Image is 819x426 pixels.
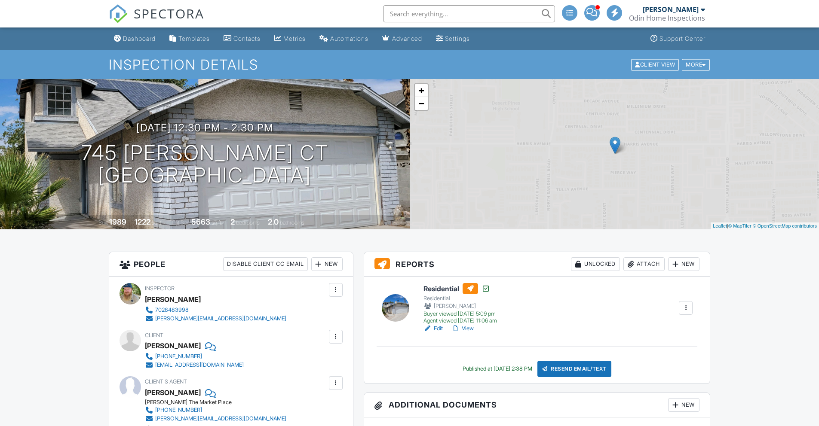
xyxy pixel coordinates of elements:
div: Disable Client CC Email [223,257,308,271]
div: Attach [623,257,665,271]
a: Templates [166,31,213,47]
div: New [668,257,699,271]
div: Support Center [659,35,706,42]
a: SPECTORA [109,12,204,30]
div: New [311,257,343,271]
div: 2 [230,217,235,226]
a: View [451,324,474,333]
div: Templates [178,35,210,42]
div: Client View [631,59,679,70]
div: [PERSON_NAME] [643,5,699,14]
input: Search everything... [383,5,555,22]
a: Client View [630,61,681,67]
div: [PERSON_NAME] [423,302,497,310]
a: Support Center [647,31,709,47]
a: [PERSON_NAME] [145,386,201,399]
a: [PHONE_NUMBER] [145,352,244,361]
a: [EMAIL_ADDRESS][DOMAIN_NAME] [145,361,244,369]
div: [PERSON_NAME] The Market Place [145,399,293,406]
div: [EMAIL_ADDRESS][DOMAIN_NAME] [155,362,244,368]
span: Inspector [145,285,175,292]
span: sq. ft. [152,219,164,226]
div: [PHONE_NUMBER] [155,353,202,360]
div: 7028483998 [155,307,189,313]
div: 2.0 [268,217,279,226]
span: bedrooms [236,219,260,226]
h3: [DATE] 12:30 pm - 2:30 pm [136,122,273,134]
div: Agent viewed [DATE] 11:06 am [423,317,497,324]
div: Contacts [233,35,261,42]
h3: People [109,252,353,277]
span: Built [98,219,108,226]
div: Advanced [392,35,422,42]
div: Metrics [283,35,306,42]
div: Resend Email/Text [537,361,611,377]
h3: Additional Documents [364,393,710,417]
div: [PERSON_NAME][EMAIL_ADDRESS][DOMAIN_NAME] [155,415,286,422]
span: sq.ft. [212,219,222,226]
a: Zoom out [415,97,428,110]
span: Client [145,332,163,338]
span: bathrooms [280,219,304,226]
div: 1222 [135,217,150,226]
div: [PERSON_NAME][EMAIL_ADDRESS][DOMAIN_NAME] [155,315,286,322]
a: Automations (Basic) [316,31,372,47]
a: Zoom in [415,84,428,97]
a: Metrics [271,31,309,47]
h1: Inspection Details [109,57,711,72]
a: [PERSON_NAME][EMAIL_ADDRESS][DOMAIN_NAME] [145,414,286,423]
div: [PERSON_NAME] [145,339,201,352]
a: 7028483998 [145,306,286,314]
img: The Best Home Inspection Software - Spectora [109,4,128,23]
a: Residential Residential [PERSON_NAME] Buyer viewed [DATE] 5:09 pm Agent viewed [DATE] 11:06 am [423,283,497,324]
span: Lot Size [172,219,190,226]
div: Residential [423,295,497,302]
a: Leaflet [713,223,727,228]
a: Edit [423,324,443,333]
div: Automations [330,35,368,42]
div: Unlocked [571,257,620,271]
span: SPECTORA [134,4,204,22]
a: [PERSON_NAME][EMAIL_ADDRESS][DOMAIN_NAME] [145,314,286,323]
div: More [682,59,710,70]
h6: Residential [423,283,497,294]
div: [PERSON_NAME] [145,293,201,306]
a: Contacts [220,31,264,47]
div: 1989 [109,217,126,226]
a: Settings [433,31,473,47]
a: Dashboard [110,31,159,47]
a: © MapTiler [728,223,752,228]
div: Buyer viewed [DATE] 5:09 pm [423,310,497,317]
a: © OpenStreetMap contributors [753,223,817,228]
div: Odin Home Inspections [629,14,705,22]
div: 5663 [191,217,210,226]
div: [PHONE_NUMBER] [155,407,202,414]
div: Published at [DATE] 2:38 PM [463,365,532,372]
div: Settings [445,35,470,42]
div: New [668,398,699,412]
div: | [711,222,819,230]
h1: 745 [PERSON_NAME] Ct [GEOGRAPHIC_DATA] [81,142,328,187]
a: Advanced [379,31,426,47]
a: [PHONE_NUMBER] [145,406,286,414]
span: Client's Agent [145,378,187,385]
div: Dashboard [123,35,156,42]
h3: Reports [364,252,710,277]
